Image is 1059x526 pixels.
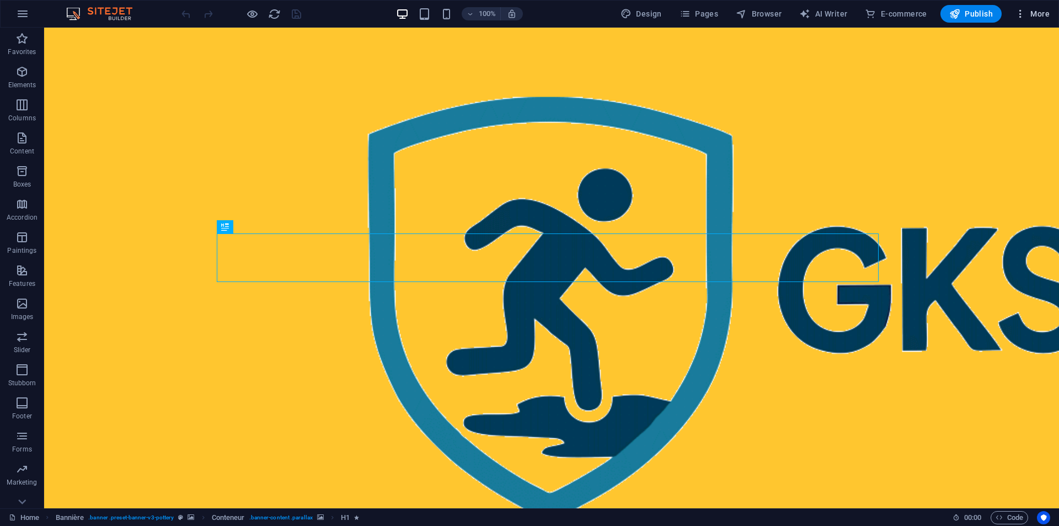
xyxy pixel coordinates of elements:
[10,147,34,155] font: Content
[507,9,517,19] i: When resizing, automatically adjust the zoom level based on the selected device.
[12,412,32,420] font: Footer
[1010,5,1054,23] button: More
[1037,511,1050,524] button: Usercentrics
[317,514,324,520] i: Cet élément contient un arrière-plan.
[8,48,36,56] font: Favorites
[8,114,36,122] font: Columns
[8,379,36,387] font: Stubborn
[20,513,39,522] font: Home
[815,9,848,18] font: AI Writer
[860,5,931,23] button: E-commerce
[752,9,782,18] font: Browser
[354,514,359,520] i: Cet élément contient une animation.
[1030,9,1050,18] font: More
[964,513,981,522] font: 00:00
[13,180,31,188] font: Boxes
[1007,513,1023,522] font: Code
[12,445,32,453] font: Forms
[795,5,852,23] button: AI Writer
[7,247,36,254] font: Paintings
[11,313,34,321] font: Images
[462,7,501,20] button: 100%
[731,5,786,23] button: Browser
[88,511,174,524] span: . banner .preset-banner-v3-pottery
[479,9,496,18] font: 100%
[616,5,666,23] button: Design
[940,5,1002,23] button: Publish
[636,9,661,18] font: Design
[63,7,146,20] img: Editor Logo
[675,5,723,23] button: Pages
[991,511,1028,524] button: Code
[56,511,84,524] span: Cliquez pour sélectionner. Double-cliquez pour modifier.
[56,511,360,524] nav: breadcrumb
[9,280,35,288] font: Features
[7,479,37,486] font: Marketing
[695,9,718,18] font: Pages
[268,7,281,20] button: reload
[212,511,245,524] span: Cliquez pour sélectionner. Double-cliquez pour modifier.
[178,514,183,520] i: Cet élément est une présélection personnalisable.
[965,9,993,18] font: Publish
[249,511,313,524] span: . banner-content .parallax
[341,511,350,524] span: Cliquez pour sélectionner. Double-cliquez pour modifier.
[14,346,31,354] font: Slider
[9,511,39,524] a: Click to cancel the selection. Double-click to open Pages.
[8,81,36,89] font: Elements
[7,214,38,221] font: Accordion
[268,8,281,20] i: Refresh the page
[953,511,982,524] h6: Session duration
[188,514,194,520] i: Cet élément contient un arrière-plan.
[616,5,666,23] div: Design (Ctrl+Alt+Y)
[245,7,259,20] button: Click here to exit Preview mode and continue editing.
[881,9,927,18] font: E-commerce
